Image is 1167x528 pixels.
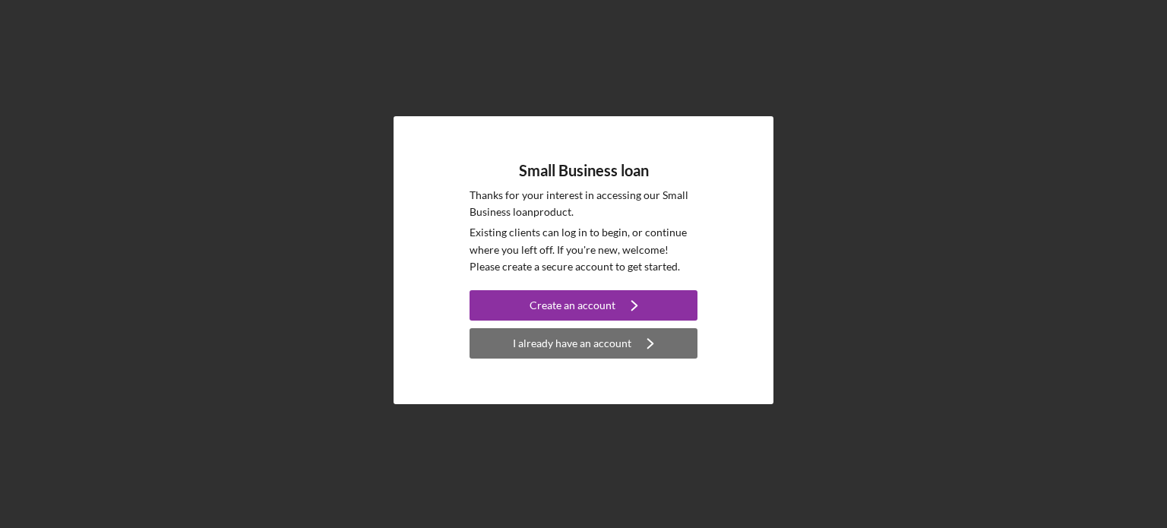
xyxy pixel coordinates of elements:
button: Create an account [470,290,697,321]
h4: Small Business loan [519,162,649,179]
button: I already have an account [470,328,697,359]
div: I already have an account [513,328,631,359]
p: Existing clients can log in to begin, or continue where you left off. If you're new, welcome! Ple... [470,224,697,275]
a: Create an account [470,290,697,324]
p: Thanks for your interest in accessing our Small Business loan product. [470,187,697,221]
div: Create an account [530,290,615,321]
